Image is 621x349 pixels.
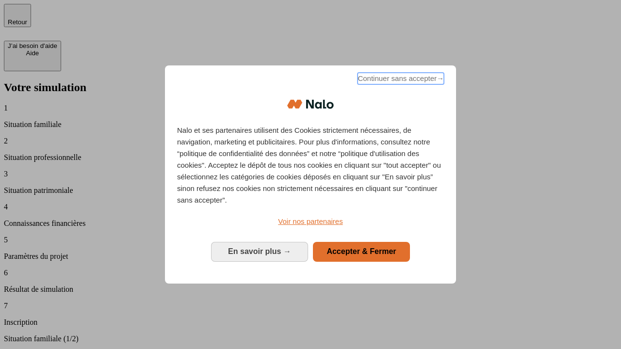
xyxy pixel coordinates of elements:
span: En savoir plus → [228,247,291,255]
span: Voir nos partenaires [278,217,343,225]
img: Logo [287,90,334,119]
button: En savoir plus: Configurer vos consentements [211,242,308,261]
p: Nalo et ses partenaires utilisent des Cookies strictement nécessaires, de navigation, marketing e... [177,125,444,206]
div: Bienvenue chez Nalo Gestion du consentement [165,65,456,283]
button: Accepter & Fermer: Accepter notre traitement des données et fermer [313,242,410,261]
span: Accepter & Fermer [327,247,396,255]
a: Voir nos partenaires [177,216,444,227]
span: Continuer sans accepter→ [358,73,444,84]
